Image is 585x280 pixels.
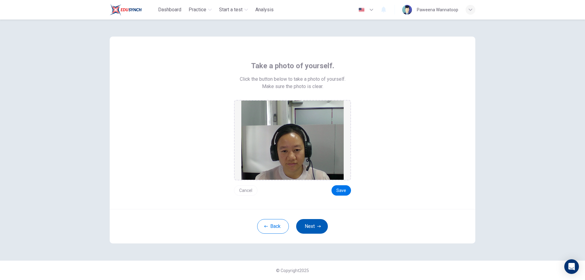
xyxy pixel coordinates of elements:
span: Click the button below to take a photo of yourself. [240,76,346,83]
button: Back [257,219,289,234]
div: Open Intercom Messenger [564,259,579,274]
div: Paweena Wannatoop [417,6,458,13]
button: Cancel [234,185,257,196]
button: Start a test [217,4,250,15]
button: Save [331,185,351,196]
span: Dashboard [158,6,181,13]
span: Start a test [219,6,243,13]
span: Analysis [255,6,274,13]
button: Analysis [253,4,276,15]
span: © Copyright 2025 [276,268,309,273]
button: Next [296,219,328,234]
img: Profile picture [402,5,412,15]
button: Dashboard [156,4,184,15]
img: Train Test logo [110,4,142,16]
span: Take a photo of yourself. [251,61,334,71]
button: Practice [186,4,214,15]
span: Make sure the photo is clear. [262,83,323,90]
img: preview screemshot [241,101,344,180]
a: Train Test logo [110,4,156,16]
img: en [358,8,365,12]
span: Practice [189,6,206,13]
